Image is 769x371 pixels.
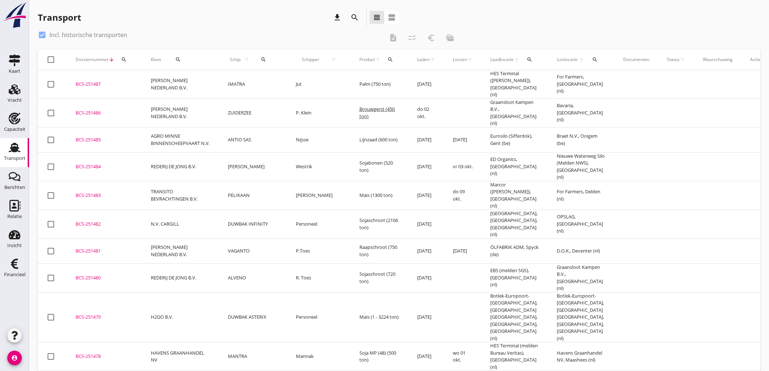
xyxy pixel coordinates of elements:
[417,56,430,63] span: Laden
[548,342,615,371] td: Havens Graanhandel NV, Maashees (nl)
[76,192,133,199] div: BCS-251483
[548,263,615,292] td: Graansloot Kampen B.V., [GEOGRAPHIC_DATA] (nl)
[219,263,287,292] td: ALVENO
[548,70,615,99] td: For Farmers, [GEOGRAPHIC_DATA] (nl)
[408,238,444,263] td: [DATE]
[548,127,615,152] td: Braet N.V., Ooigem (be)
[219,152,287,181] td: [PERSON_NAME]
[1,2,28,29] img: logo-small.a267ee39.svg
[109,57,114,62] i: arrow_downward
[482,127,548,152] td: Eurosilo (Sifferdok), Gent (be)
[351,210,408,238] td: Sojaschroot (2106 ton)
[548,181,615,210] td: For Farmers, Delden (nl)
[408,98,444,127] td: do 02 okt.
[351,127,408,152] td: Lijnzaad (600 ton)
[351,181,408,210] td: Mais (1300 ton)
[228,56,242,63] span: Schip
[482,342,548,371] td: HES Terminal (melden Bureau Veritas), [GEOGRAPHIC_DATA] (nl)
[592,57,598,62] i: search
[287,181,351,210] td: [PERSON_NAME]
[408,342,444,371] td: [DATE]
[4,185,25,190] div: Berichten
[623,56,649,63] div: Documenten
[514,57,520,62] i: arrow_upward
[325,57,342,62] i: arrow_upward
[351,263,408,292] td: Sojaschroot (720 ton)
[482,181,548,210] td: Marcor ([PERSON_NAME]), [GEOGRAPHIC_DATA] (nl)
[287,210,351,238] td: Personeel
[142,127,219,152] td: AGRO MINNE BINNENSCHEEPVAART N.V.
[548,98,615,127] td: Bavaria, [GEOGRAPHIC_DATA] (nl)
[408,152,444,181] td: [DATE]
[387,57,393,62] i: search
[482,98,548,127] td: Graansloot Kampen B.V., [GEOGRAPHIC_DATA] (nl)
[142,292,219,342] td: H2GO B.V.
[430,57,435,62] i: arrow_upward
[287,98,351,127] td: P. Klein
[482,292,548,342] td: Botlek-Europoort-[GEOGRAPHIC_DATA], [GEOGRAPHIC_DATA] [GEOGRAPHIC_DATA], [GEOGRAPHIC_DATA], [GEOG...
[527,57,532,62] i: search
[4,127,25,132] div: Capaciteit
[373,13,381,22] i: view_headline
[7,243,22,248] div: Inzicht
[142,342,219,371] td: HAVENS GRAANHANDEL NV
[287,152,351,181] td: Westrik
[557,56,578,63] span: Loslocatie
[375,57,381,62] i: arrow_upward
[261,57,266,62] i: search
[351,70,408,99] td: Palm (750 ton)
[287,342,351,371] td: Mannak
[351,292,408,342] td: Mais (1 - 3224 ton)
[467,57,473,62] i: arrow_upward
[151,51,210,68] div: Klant
[142,238,219,263] td: [PERSON_NAME] NEDERLAND B.V.
[76,221,133,228] div: BCS-251482
[408,263,444,292] td: [DATE]
[76,81,133,88] div: BCS-251487
[76,314,133,321] div: BCS-251479
[548,292,615,342] td: Botlek-Europoort-[GEOGRAPHIC_DATA], [GEOGRAPHIC_DATA] [GEOGRAPHIC_DATA], [GEOGRAPHIC_DATA], [GEOG...
[387,13,396,22] i: view_agenda
[242,57,252,62] i: arrow_upward
[76,136,133,144] div: BCS-251485
[219,342,287,371] td: MANTRA
[219,98,287,127] td: ZUIDERZEE
[76,56,109,63] span: Dossiernummer
[4,272,25,277] div: Financieel
[667,56,680,63] span: Status
[408,127,444,152] td: [DATE]
[351,238,408,263] td: Raapschroot (750 ton)
[4,156,25,161] div: Transport
[482,152,548,181] td: ED Organics, [GEOGRAPHIC_DATA] (nl)
[142,210,219,238] td: N.V. CARGILL
[219,181,287,210] td: PELIKAAN
[408,292,444,342] td: [DATE]
[219,292,287,342] td: DUWBAK ASTERIX
[219,238,287,263] td: VAGANTO
[76,109,133,117] div: BCS-251486
[408,70,444,99] td: [DATE]
[548,210,615,238] td: OPSLAG, [GEOGRAPHIC_DATA] (nl)
[287,127,351,152] td: Nijsse
[548,152,615,181] td: Nieuwe Waterweg Silo (Melden NWS), [GEOGRAPHIC_DATA] (nl)
[287,70,351,99] td: Jut
[351,342,408,371] td: Soja MP (48) (500 ton)
[453,56,467,63] span: Lossen
[482,210,548,238] td: [GEOGRAPHIC_DATA], [GEOGRAPHIC_DATA], [GEOGRAPHIC_DATA] (nl)
[490,56,514,63] span: Laadlocatie
[287,263,351,292] td: R. Toes
[680,57,685,62] i: arrow_upward
[359,106,395,120] span: Brouwgerst (450 ton)
[76,274,133,282] div: BCS-251480
[9,69,20,73] div: Kaart
[350,13,359,22] i: search
[142,152,219,181] td: REDERIJ DE JONG B.V.
[359,56,375,63] span: Product
[444,152,482,181] td: vr 03 okt.
[444,342,482,371] td: wo 01 okt.
[38,12,81,23] div: Transport
[287,292,351,342] td: Personeel
[76,163,133,170] div: BCS-251484
[482,263,548,292] td: EBS (melden SGS), [GEOGRAPHIC_DATA] (nl)
[7,214,22,219] div: Relatie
